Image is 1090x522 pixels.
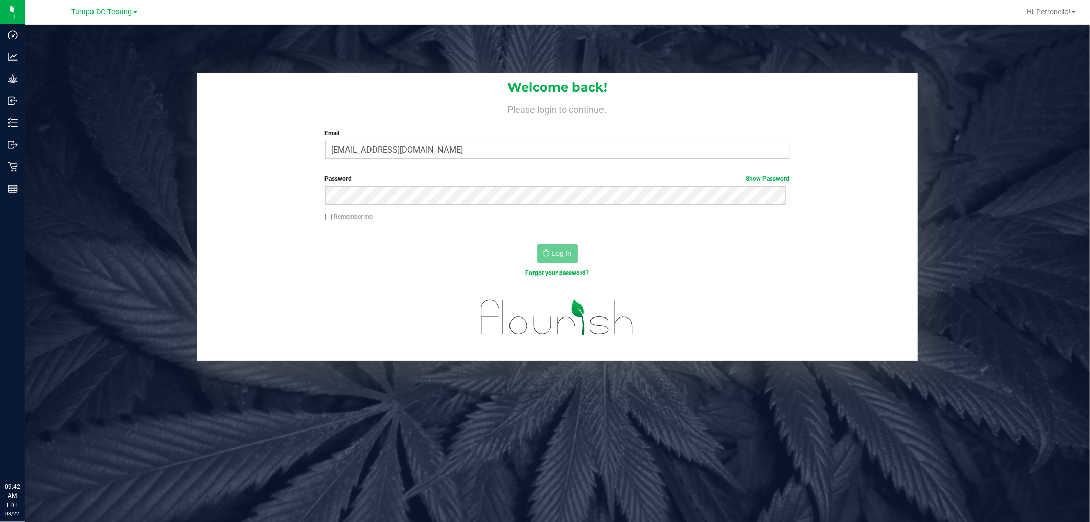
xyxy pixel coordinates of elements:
inline-svg: Retail [8,162,18,172]
inline-svg: Grow [8,74,18,84]
inline-svg: Outbound [8,140,18,150]
p: 09:42 AM EDT [5,482,20,510]
label: Remember me [325,212,373,221]
span: Tampa DC Testing [72,8,132,16]
span: Password [325,175,352,183]
input: Remember me [325,214,332,221]
h1: Welcome back! [197,81,918,94]
span: Hi, Petroneilo! [1027,8,1071,16]
inline-svg: Inbound [8,96,18,106]
inline-svg: Reports [8,184,18,194]
inline-svg: Inventory [8,118,18,128]
a: Show Password [746,175,790,183]
img: flourish_logo.svg [467,288,647,346]
a: Forgot your password? [526,269,589,277]
span: Log In [552,249,572,257]
p: 08/22 [5,510,20,517]
inline-svg: Dashboard [8,30,18,40]
inline-svg: Analytics [8,52,18,62]
h4: Please login to continue. [197,102,918,115]
label: Email [325,129,790,138]
button: Log In [537,244,578,263]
